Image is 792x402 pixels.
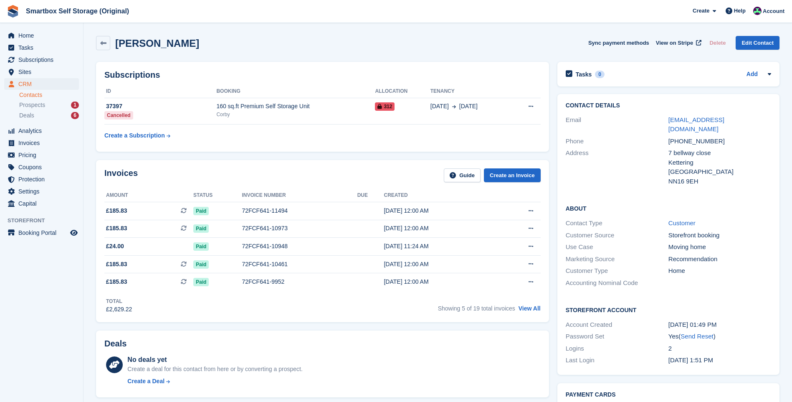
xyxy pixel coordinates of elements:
span: ( ) [678,333,715,340]
a: Edit Contact [736,36,779,50]
span: View on Stripe [656,39,693,47]
span: Sites [18,66,68,78]
a: Smartbox Self Storage (Original) [23,4,132,18]
a: [EMAIL_ADDRESS][DOMAIN_NAME] [668,116,724,133]
div: Last Login [566,356,668,365]
h2: [PERSON_NAME] [115,38,199,49]
div: Customer Source [566,231,668,240]
div: Storefront booking [668,231,771,240]
h2: Contact Details [566,102,771,109]
span: Paid [193,278,209,286]
a: menu [4,66,79,78]
a: View All [519,305,541,312]
th: Allocation [375,85,430,98]
div: [DATE] 12:00 AM [384,224,496,233]
span: Paid [193,242,209,251]
th: Status [193,189,242,202]
span: £185.83 [106,260,127,269]
div: Email [566,115,668,134]
a: menu [4,137,79,149]
span: Subscriptions [18,54,68,66]
div: [DATE] 12:00 AM [384,206,496,215]
span: Account [763,7,784,15]
h2: Storefront Account [566,305,771,314]
span: £185.83 [106,224,127,233]
div: Total [106,298,132,305]
span: [DATE] [430,102,449,111]
span: £24.00 [106,242,124,251]
div: 37397 [104,102,216,111]
div: 160 sq.ft Premium Self Storage Unit [216,102,375,111]
span: Storefront [8,216,83,225]
a: menu [4,125,79,137]
span: Booking Portal [18,227,68,239]
span: [DATE] [459,102,478,111]
img: Alex Selenitsas [753,7,762,15]
a: Prospects 1 [19,101,79,109]
div: Account Created [566,320,668,330]
a: View on Stripe [653,36,703,50]
div: Accounting Nominal Code [566,278,668,288]
div: 1 [71,102,79,109]
a: Create a Deal [127,377,302,386]
div: Yes [668,332,771,341]
div: [PHONE_NUMBER] [668,137,771,146]
img: stora-icon-8386f47178a22dfd0bd8f6a31ec36ba5ce8667c1dd55bd0f319d3a0aa187defe.svg [7,5,19,18]
div: £2,629.22 [106,305,132,314]
h2: Invoices [104,168,138,182]
th: Due [357,189,384,202]
span: Coupons [18,161,68,173]
span: Protection [18,173,68,185]
div: Customer Type [566,266,668,276]
div: 72FCF641-10948 [242,242,357,251]
button: Sync payment methods [588,36,649,50]
th: Amount [104,189,193,202]
time: 2024-04-03 12:51:55 UTC [668,356,713,364]
div: [GEOGRAPHIC_DATA] [668,167,771,177]
span: Deals [19,112,34,120]
div: NN16 9EH [668,177,771,186]
span: CRM [18,78,68,90]
button: Delete [706,36,729,50]
span: Showing 5 of 19 total invoices [438,305,515,312]
a: menu [4,42,79,53]
div: Recommendation [668,254,771,264]
span: Tasks [18,42,68,53]
h2: Tasks [576,71,592,78]
a: menu [4,54,79,66]
a: menu [4,161,79,173]
a: Create a Subscription [104,128,170,143]
h2: Subscriptions [104,70,541,80]
a: menu [4,198,79,209]
div: Contact Type [566,219,668,228]
div: 72FCF641-9952 [242,277,357,286]
h2: Deals [104,339,127,349]
div: [DATE] 12:00 AM [384,277,496,286]
a: menu [4,186,79,197]
span: Paid [193,224,209,233]
span: £185.83 [106,206,127,215]
a: Customer [668,219,696,226]
div: Corby [216,111,375,118]
div: Cancelled [104,111,133,120]
th: Invoice number [242,189,357,202]
span: Analytics [18,125,68,137]
div: Address [566,148,668,186]
div: Home [668,266,771,276]
span: Help [734,7,746,15]
span: Create [693,7,709,15]
div: Create a Deal [127,377,164,386]
div: Marketing Source [566,254,668,264]
a: Send Reset [681,333,713,340]
div: Create a deal for this contact from here or by converting a prospect. [127,365,302,374]
div: 6 [71,112,79,119]
a: menu [4,30,79,41]
a: Add [746,70,758,79]
a: menu [4,78,79,90]
a: menu [4,227,79,239]
th: Tenancy [430,85,511,98]
a: menu [4,173,79,185]
span: Prospects [19,101,45,109]
th: ID [104,85,216,98]
div: 0 [595,71,605,78]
